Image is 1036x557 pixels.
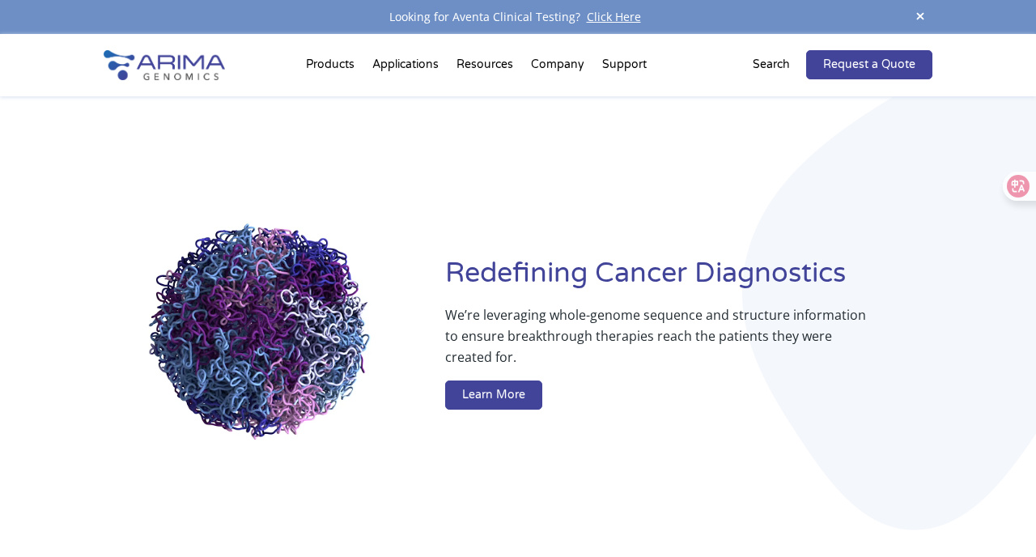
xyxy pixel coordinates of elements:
[580,9,647,24] a: Click Here
[806,50,932,79] a: Request a Quote
[753,54,790,75] p: Search
[445,304,868,381] p: We’re leveraging whole-genome sequence and structure information to ensure breakthrough therapies...
[104,6,932,28] div: Looking for Aventa Clinical Testing?
[445,381,542,410] a: Learn More
[955,479,1036,557] div: 聊天小组件
[104,50,225,80] img: Arima-Genomics-logo
[955,479,1036,557] iframe: Chat Widget
[445,255,932,304] h1: Redefining Cancer Diagnostics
